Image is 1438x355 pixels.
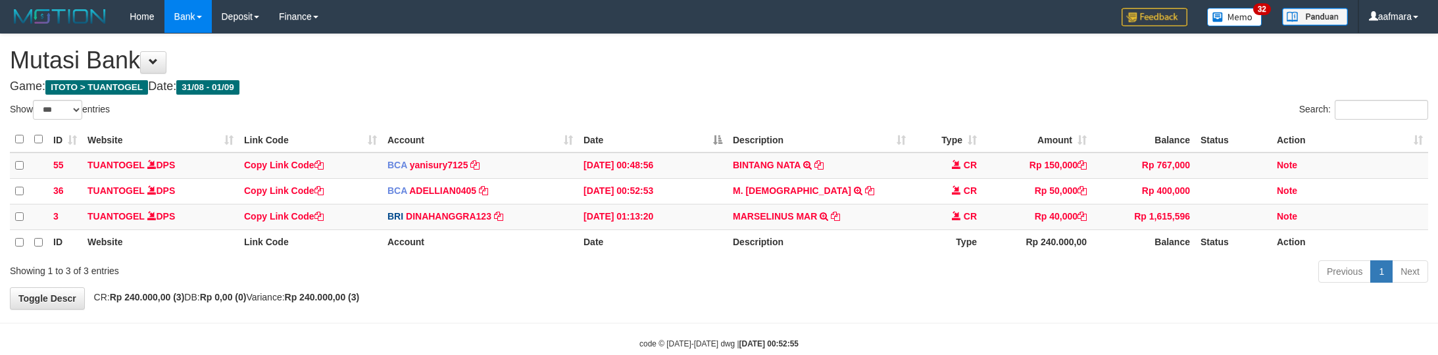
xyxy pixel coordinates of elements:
[200,292,247,302] strong: Rp 0,00 (0)
[10,100,110,120] label: Show entries
[387,160,407,170] span: BCA
[10,80,1428,93] h4: Game: Date:
[1092,204,1195,229] td: Rp 1,615,596
[33,100,82,120] select: Showentries
[1078,185,1087,196] a: Copy Rp 50,000 to clipboard
[82,229,239,255] th: Website
[382,229,578,255] th: Account
[1318,260,1371,283] a: Previous
[244,211,324,222] a: Copy Link Code
[479,185,488,196] a: Copy ADELLIAN0405 to clipboard
[53,211,59,222] span: 3
[982,127,1092,153] th: Amount: activate to sort column ascending
[982,153,1092,179] td: Rp 150,000
[911,229,982,255] th: Type
[639,339,799,348] small: code © [DATE]-[DATE] dwg |
[1370,260,1393,283] a: 1
[1253,3,1271,15] span: 32
[387,185,407,196] span: BCA
[865,185,874,196] a: Copy M. IMAM to clipboard
[82,178,239,204] td: DPS
[82,127,239,153] th: Website: activate to sort column ascending
[387,211,403,222] span: BRI
[578,229,728,255] th: Date
[982,178,1092,204] td: Rp 50,000
[1078,160,1087,170] a: Copy Rp 150,000 to clipboard
[87,160,145,170] a: TUANTOGEL
[87,292,360,302] span: CR: DB: Variance:
[982,229,1092,255] th: Rp 240.000,00
[48,229,82,255] th: ID
[82,204,239,229] td: DPS
[1277,185,1297,196] a: Note
[1299,100,1428,120] label: Search:
[10,47,1428,74] h1: Mutasi Bank
[578,153,728,179] td: [DATE] 00:48:56
[470,160,480,170] a: Copy yanisury7125 to clipboard
[1092,153,1195,179] td: Rp 767,000
[53,160,64,170] span: 55
[1122,8,1187,26] img: Feedback.jpg
[1272,127,1428,153] th: Action: activate to sort column ascending
[10,7,110,26] img: MOTION_logo.png
[728,127,911,153] th: Description: activate to sort column ascending
[739,339,799,348] strong: [DATE] 00:52:55
[728,229,911,255] th: Description
[409,185,476,196] a: ADELLIAN0405
[578,204,728,229] td: [DATE] 01:13:20
[406,211,491,222] a: DINAHANGGRA123
[410,160,468,170] a: yanisury7125
[1207,8,1262,26] img: Button%20Memo.svg
[82,153,239,179] td: DPS
[831,211,840,222] a: Copy MARSELINUS MAR to clipboard
[244,185,324,196] a: Copy Link Code
[1272,229,1428,255] th: Action
[1277,211,1297,222] a: Note
[733,211,817,222] a: MARSELINUS MAR
[814,160,824,170] a: Copy BINTANG NATA to clipboard
[964,211,977,222] span: CR
[53,185,64,196] span: 36
[45,80,148,95] span: ITOTO > TUANTOGEL
[911,127,982,153] th: Type: activate to sort column ascending
[982,204,1092,229] td: Rp 40,000
[1282,8,1348,26] img: panduan.png
[964,160,977,170] span: CR
[1078,211,1087,222] a: Copy Rp 40,000 to clipboard
[733,185,851,196] a: M. [DEMOGRAPHIC_DATA]
[244,160,324,170] a: Copy Link Code
[1277,160,1297,170] a: Note
[87,185,145,196] a: TUANTOGEL
[176,80,239,95] span: 31/08 - 01/09
[1195,127,1272,153] th: Status
[1335,100,1428,120] input: Search:
[239,127,382,153] th: Link Code: activate to sort column ascending
[110,292,185,302] strong: Rp 240.000,00 (3)
[964,185,977,196] span: CR
[48,127,82,153] th: ID: activate to sort column ascending
[10,259,589,277] div: Showing 1 to 3 of 3 entries
[578,127,728,153] th: Date: activate to sort column descending
[10,287,85,310] a: Toggle Descr
[285,292,360,302] strong: Rp 240.000,00 (3)
[382,127,578,153] th: Account: activate to sort column ascending
[1195,229,1272,255] th: Status
[1092,127,1195,153] th: Balance
[1092,229,1195,255] th: Balance
[239,229,382,255] th: Link Code
[1092,178,1195,204] td: Rp 400,000
[578,178,728,204] td: [DATE] 00:52:53
[733,160,801,170] a: BINTANG NATA
[1392,260,1428,283] a: Next
[494,211,503,222] a: Copy DINAHANGGRA123 to clipboard
[87,211,145,222] a: TUANTOGEL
